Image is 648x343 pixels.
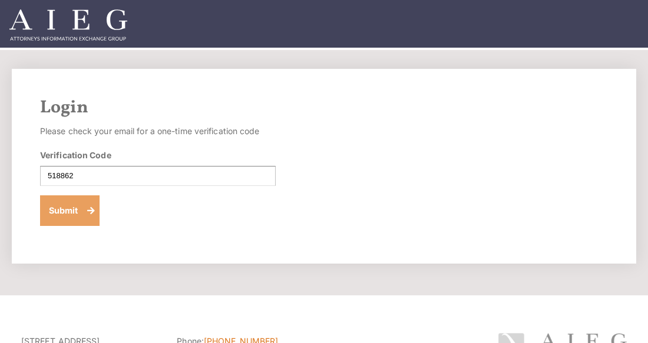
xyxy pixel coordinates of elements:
button: Submit [40,195,100,226]
img: Attorneys Information Exchange Group [9,9,127,41]
label: Verification Code [40,149,111,161]
h2: Login [40,97,608,118]
p: Please check your email for a one-time verification code [40,123,276,139]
